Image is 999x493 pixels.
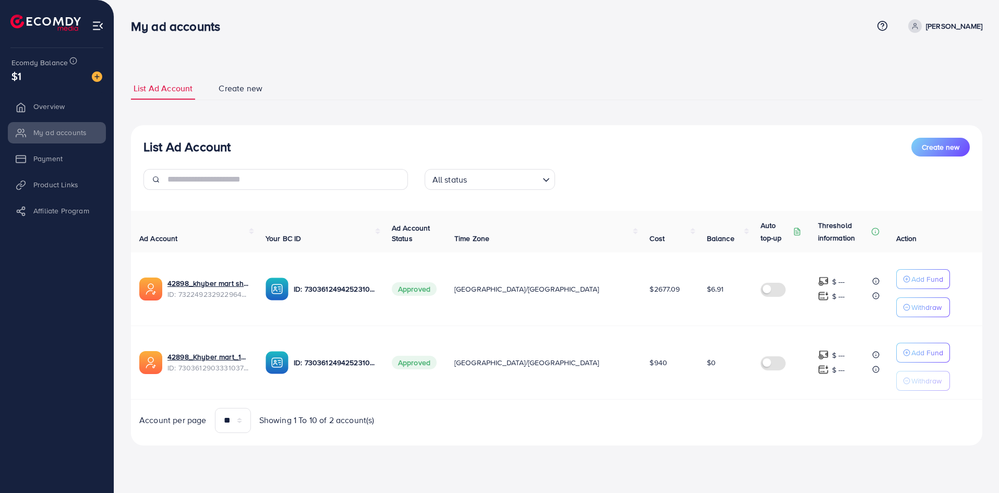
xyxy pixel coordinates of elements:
[454,284,599,294] span: [GEOGRAPHIC_DATA]/[GEOGRAPHIC_DATA]
[832,349,845,362] p: $ ---
[425,169,555,190] div: Search for option
[818,364,829,375] img: top-up amount
[818,350,829,360] img: top-up amount
[294,356,375,369] p: ID: 7303612494252310530
[167,352,249,362] a: 42898_Khyber mart_1700504918376
[10,15,81,31] img: logo
[219,82,262,94] span: Create new
[139,233,178,244] span: Ad Account
[911,138,970,157] button: Create new
[649,357,667,368] span: $940
[167,289,249,299] span: ID: 7322492329229647873
[911,375,942,387] p: Withdraw
[707,284,724,294] span: $6.91
[911,273,943,285] p: Add Fund
[11,57,68,68] span: Ecomdy Balance
[430,172,470,187] span: All status
[139,278,162,300] img: ic-ads-acc.e4c84228.svg
[818,276,829,287] img: top-up amount
[294,283,375,295] p: ID: 7303612494252310530
[167,278,249,299] div: <span class='underline'>42898_khyber mart shop two_1704900607491</span></br>7322492329229647873
[896,297,950,317] button: Withdraw
[139,351,162,374] img: ic-ads-acc.e4c84228.svg
[649,284,680,294] span: $2677.09
[266,351,288,374] img: ic-ba-acc.ded83a64.svg
[139,414,207,426] span: Account per page
[707,233,735,244] span: Balance
[454,233,489,244] span: Time Zone
[818,291,829,302] img: top-up amount
[832,290,845,303] p: $ ---
[911,346,943,359] p: Add Fund
[896,233,917,244] span: Action
[896,343,950,363] button: Add Fund
[926,20,982,32] p: [PERSON_NAME]
[832,364,845,376] p: $ ---
[131,19,228,34] h3: My ad accounts
[266,233,302,244] span: Your BC ID
[470,170,538,187] input: Search for option
[167,352,249,373] div: <span class='underline'>42898_Khyber mart_1700504918376</span></br>7303612903331037186
[707,357,716,368] span: $0
[92,71,102,82] img: image
[11,68,21,83] span: $1
[904,19,982,33] a: [PERSON_NAME]
[454,357,599,368] span: [GEOGRAPHIC_DATA]/[GEOGRAPHIC_DATA]
[911,301,942,314] p: Withdraw
[818,219,869,244] p: Threshold information
[92,20,104,32] img: menu
[896,371,950,391] button: Withdraw
[259,414,375,426] span: Showing 1 To 10 of 2 account(s)
[832,275,845,288] p: $ ---
[392,356,437,369] span: Approved
[167,278,249,288] a: 42898_khyber mart shop two_1704900607491
[649,233,665,244] span: Cost
[266,278,288,300] img: ic-ba-acc.ded83a64.svg
[392,223,430,244] span: Ad Account Status
[392,282,437,296] span: Approved
[143,139,231,154] h3: List Ad Account
[896,269,950,289] button: Add Fund
[167,363,249,373] span: ID: 7303612903331037186
[134,82,192,94] span: List Ad Account
[761,219,791,244] p: Auto top-up
[922,142,959,152] span: Create new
